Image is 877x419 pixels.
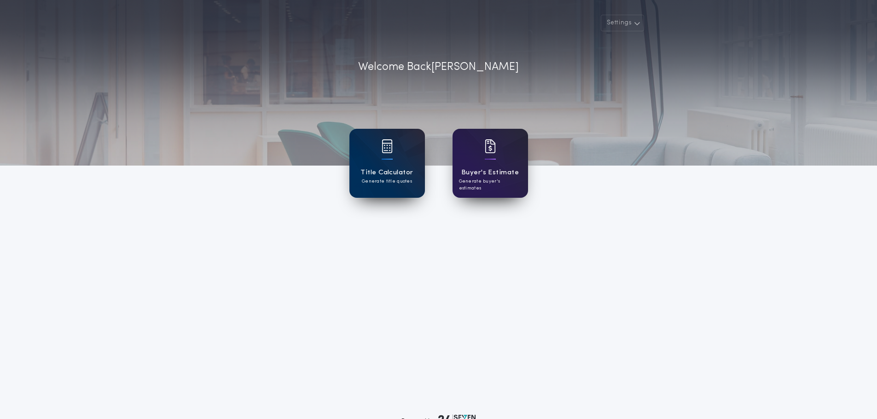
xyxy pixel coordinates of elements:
[485,139,496,153] img: card icon
[601,15,644,31] button: Settings
[349,129,425,198] a: card iconTitle CalculatorGenerate title quotes
[362,178,412,185] p: Generate title quotes
[358,59,519,75] p: Welcome Back [PERSON_NAME]
[360,167,413,178] h1: Title Calculator
[382,139,393,153] img: card icon
[453,129,528,198] a: card iconBuyer's EstimateGenerate buyer's estimates
[461,167,519,178] h1: Buyer's Estimate
[459,178,522,192] p: Generate buyer's estimates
